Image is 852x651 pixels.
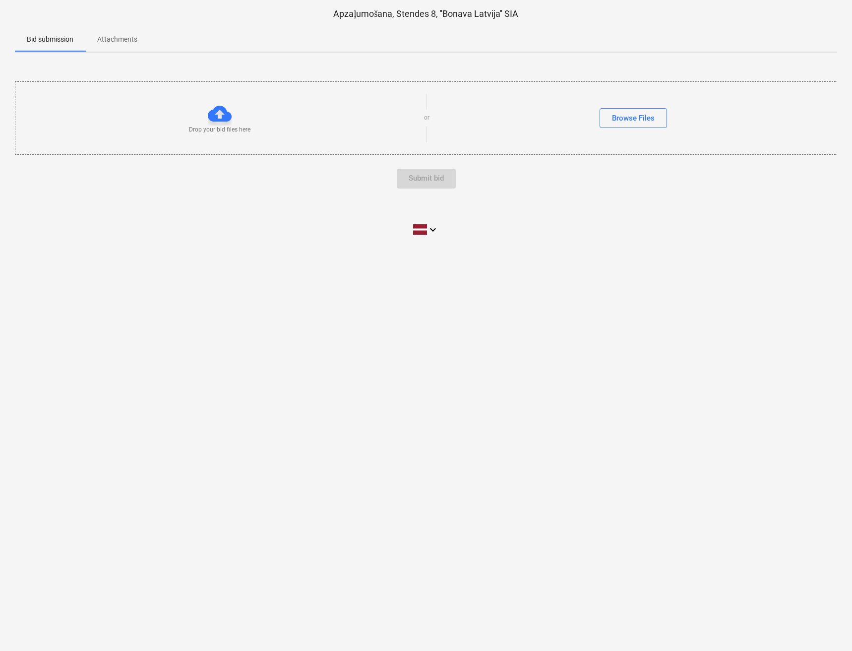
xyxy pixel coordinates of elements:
div: Drop your bid files hereorBrowse Files [15,81,838,154]
p: Bid submission [27,34,73,45]
p: Apzaļumošana, Stendes 8, ''Bonava Latvija'' SIA [15,8,837,20]
i: keyboard_arrow_down [427,224,439,236]
p: Drop your bid files here [189,126,250,134]
button: Browse Files [600,108,667,128]
div: Browse Files [612,112,655,125]
p: Attachments [97,34,137,45]
p: or [424,114,429,122]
